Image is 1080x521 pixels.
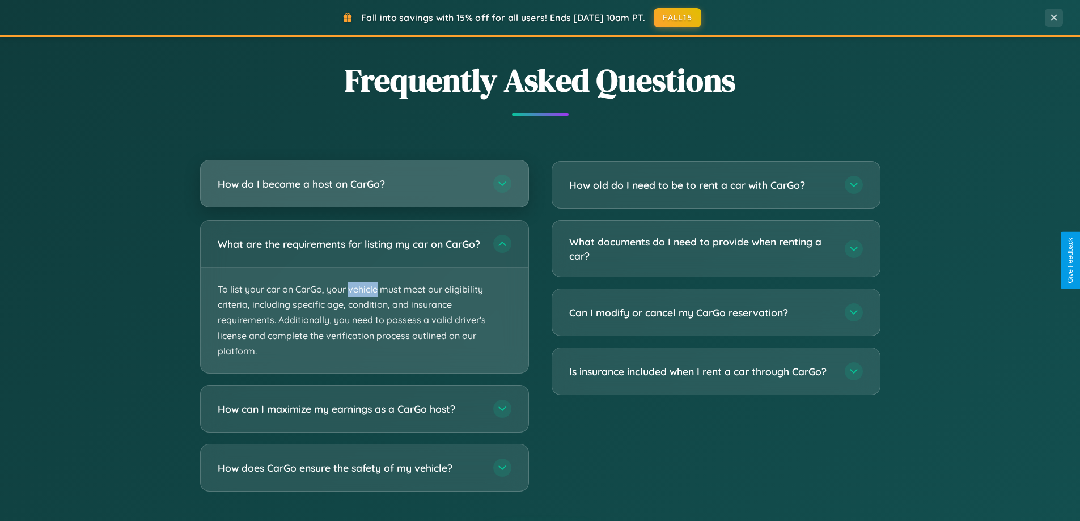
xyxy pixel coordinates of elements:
h3: What are the requirements for listing my car on CarGo? [218,237,482,251]
h3: How can I maximize my earnings as a CarGo host? [218,402,482,416]
h3: What documents do I need to provide when renting a car? [569,235,833,262]
h3: How do I become a host on CarGo? [218,177,482,191]
h3: Can I modify or cancel my CarGo reservation? [569,306,833,320]
h3: How does CarGo ensure the safety of my vehicle? [218,461,482,475]
h2: Frequently Asked Questions [200,58,880,102]
span: Fall into savings with 15% off for all users! Ends [DATE] 10am PT. [361,12,645,23]
p: To list your car on CarGo, your vehicle must meet our eligibility criteria, including specific ag... [201,268,528,373]
h3: Is insurance included when I rent a car through CarGo? [569,365,833,379]
h3: How old do I need to be to rent a car with CarGo? [569,178,833,192]
div: Give Feedback [1066,238,1074,283]
button: FALL15 [654,8,701,27]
